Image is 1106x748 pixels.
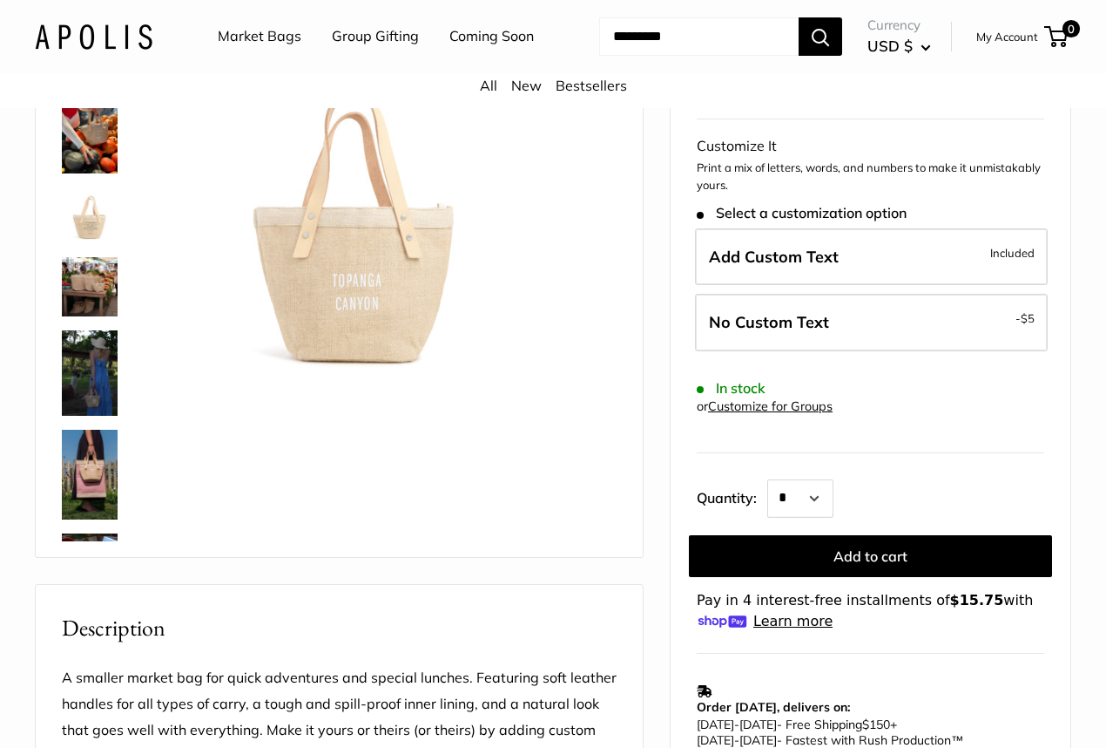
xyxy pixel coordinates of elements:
a: 0 [1046,26,1068,47]
a: Petite Bucket Bag in Natural [58,95,121,177]
span: - Fastest with Rush Production™ [697,732,963,748]
div: or [697,395,833,418]
img: Petite Bucket Bag in Natural [62,257,118,316]
span: - [734,717,739,732]
label: Leave Blank [695,294,1048,351]
a: Petite Bucket Bag in Natural [58,184,121,247]
span: Currency [867,13,931,37]
img: Petite Bucket Bag in Natural [62,534,118,569]
span: No Custom Text [709,312,829,332]
a: Coming Soon [449,24,534,50]
span: In stock [697,380,765,397]
button: Add to cart [689,535,1052,577]
a: Petite Bucket Bag in Natural [58,254,121,320]
span: [DATE] [697,717,734,732]
img: Petite Bucket Bag in Natural [62,430,118,520]
span: 0 [1062,20,1080,37]
span: $5 [1021,311,1035,325]
a: Petite Bucket Bag in Natural [58,530,121,573]
a: Group Gifting [332,24,419,50]
span: - [1015,308,1035,329]
span: Select a customization option [697,205,907,221]
p: Print a mix of letters, words, and numbers to make it unmistakably yours. [697,160,1044,194]
img: Petite Bucket Bag in Natural [175,29,546,400]
span: [DATE] [739,732,777,748]
div: Customize It [697,133,1044,160]
span: Add Custom Text [709,247,839,267]
a: My Account [976,26,1038,47]
a: All [480,77,497,94]
a: Petite Bucket Bag in Natural [58,327,121,418]
span: - [734,732,739,748]
a: New [511,77,542,94]
img: Apolis [35,24,152,49]
a: Market Bags [218,24,301,50]
strong: Order [DATE], delivers on: [697,699,850,715]
button: USD $ [867,32,931,60]
img: Petite Bucket Bag in Natural [62,187,118,243]
span: [DATE] [697,732,734,748]
label: Add Custom Text [695,228,1048,286]
label: Quantity: [697,474,767,518]
span: Included [990,242,1035,263]
input: Search... [599,17,799,56]
p: - Free Shipping + [697,717,1035,748]
a: Customize for Groups [708,398,833,414]
img: Petite Bucket Bag in Natural [62,330,118,415]
span: [DATE] [739,717,777,732]
h2: Description [62,611,617,645]
a: Bestsellers [556,77,627,94]
span: $150 [862,717,890,732]
span: USD $ [867,37,913,55]
img: Petite Bucket Bag in Natural [62,99,118,173]
a: Petite Bucket Bag in Natural [58,426,121,523]
button: Search [799,17,842,56]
